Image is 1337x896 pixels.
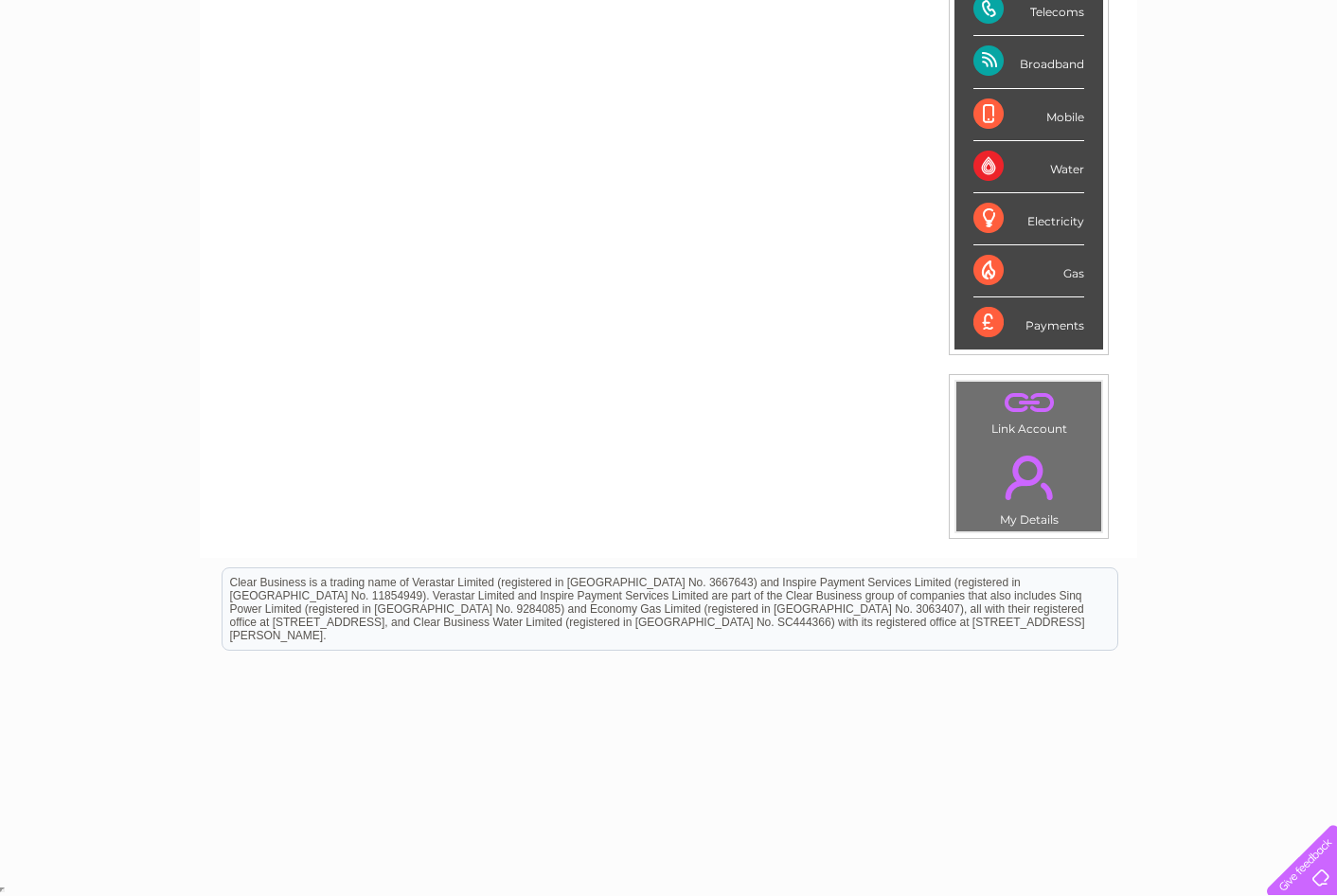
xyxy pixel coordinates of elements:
a: 0333 014 3131 [980,9,1111,33]
td: Link Account [955,381,1102,440]
div: Electricity [973,193,1084,245]
a: Energy [1051,81,1093,95]
a: Blog [1172,81,1200,95]
div: Mobile [973,89,1084,141]
a: Water [1004,81,1040,95]
td: My Details [955,439,1102,532]
div: Clear Business is a trading name of Verastar Limited (registered in [GEOGRAPHIC_DATA] No. 3667643... [223,10,1117,92]
div: Water [973,141,1084,193]
a: Telecoms [1104,81,1161,95]
a: Log out [1275,81,1319,95]
div: Gas [973,245,1084,297]
div: Broadband [973,36,1084,88]
a: . [961,444,1096,511]
a: . [961,386,1096,420]
div: Payments [973,297,1084,349]
img: logo.png [46,49,143,107]
a: Contact [1211,81,1257,95]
